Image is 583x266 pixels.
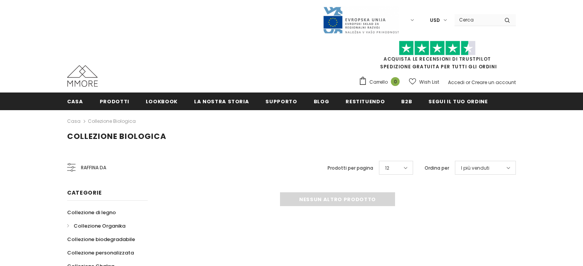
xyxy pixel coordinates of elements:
span: Carrello [369,78,388,86]
a: Collezione Organika [67,219,125,233]
span: Segui il tuo ordine [428,98,487,105]
span: Casa [67,98,83,105]
span: supporto [265,98,297,105]
label: Prodotti per pagina [328,164,373,172]
a: Collezione di legno [67,206,116,219]
input: Search Site [455,14,499,25]
span: SPEDIZIONE GRATUITA PER TUTTI GLI ORDINI [359,44,516,70]
a: B2B [401,93,412,110]
img: Fidati di Pilot Stars [399,41,476,56]
span: Raffina da [81,164,106,172]
a: Collezione personalizzata [67,246,134,259]
a: Casa [67,93,83,110]
span: Categorie [67,189,102,197]
span: 12 [385,164,389,172]
a: Javni Razpis [323,17,399,23]
span: Lookbook [146,98,178,105]
a: Segui il tuo ordine [428,93,487,110]
a: Casa [67,117,81,126]
span: Wish List [419,78,439,86]
a: Collezione biologica [88,118,136,124]
span: B2B [401,98,412,105]
a: Accedi [448,79,464,86]
span: Collezione di legno [67,209,116,216]
a: Prodotti [100,93,129,110]
img: Javni Razpis [323,6,399,34]
a: Carrello 0 [359,76,403,88]
a: Creare un account [471,79,516,86]
span: Blog [314,98,329,105]
span: Collezione Organika [74,222,125,230]
label: Ordina per [425,164,449,172]
a: La nostra storia [194,93,249,110]
span: USD [430,17,440,24]
a: Lookbook [146,93,178,110]
a: supporto [265,93,297,110]
span: Collezione biodegradabile [67,236,135,243]
span: or [466,79,470,86]
span: 0 [391,77,400,86]
span: I più venduti [461,164,489,172]
a: Collezione biodegradabile [67,233,135,246]
span: Collezione biologica [67,131,166,142]
a: Wish List [409,75,439,89]
a: Acquista le recensioni di TrustPilot [384,56,491,62]
span: Prodotti [100,98,129,105]
a: Restituendo [346,93,385,110]
img: Casi MMORE [67,65,98,87]
span: Collezione personalizzata [67,249,134,256]
span: Restituendo [346,98,385,105]
span: La nostra storia [194,98,249,105]
a: Blog [314,93,329,110]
